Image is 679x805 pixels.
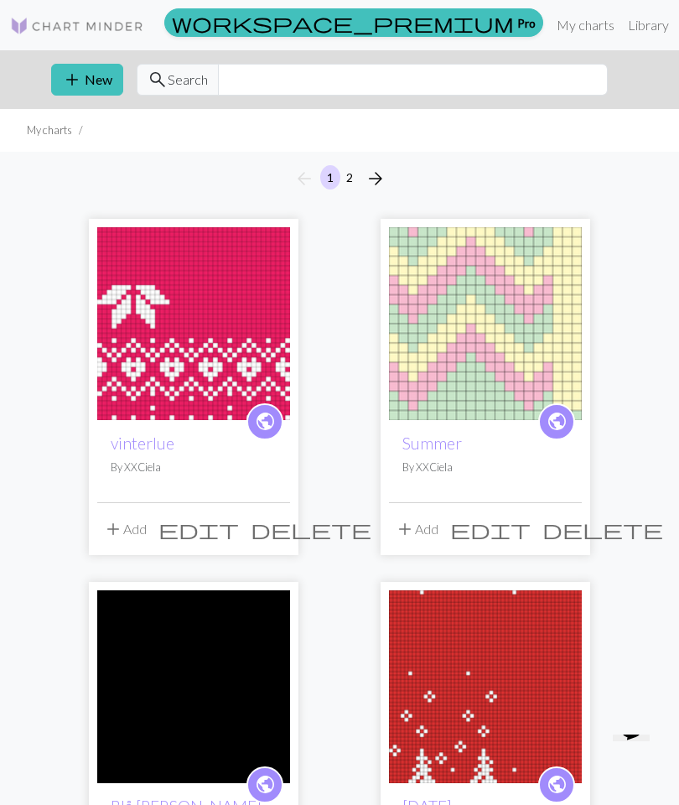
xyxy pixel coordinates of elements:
[255,771,276,797] span: public
[168,70,208,90] span: Search
[538,766,575,803] a: public
[255,408,276,434] span: public
[148,68,168,91] span: search
[542,517,663,541] span: delete
[245,513,377,545] button: Delete
[389,513,444,545] button: Add
[402,460,568,475] p: By XXCiela
[97,227,290,420] img: vinterlue
[606,735,662,788] iframe: chat widget
[111,434,174,453] a: vinterlue
[103,517,123,541] span: add
[550,8,621,42] a: My charts
[10,16,144,36] img: Logo
[51,64,123,96] button: New
[450,517,531,541] span: edit
[359,165,392,192] button: Next
[444,513,536,545] button: Edit
[246,403,283,440] a: public
[255,405,276,439] i: public
[339,165,360,190] button: 2
[246,766,283,803] a: public
[97,590,290,783] img: Blå genser
[164,8,543,37] a: Pro
[389,590,582,783] img: Jul
[547,405,568,439] i: public
[158,517,239,541] span: edit
[536,513,669,545] button: Delete
[172,11,514,34] span: workspace_premium
[547,771,568,797] span: public
[389,677,582,693] a: Jul
[97,513,153,545] button: Add
[402,434,462,453] a: Summer
[547,408,568,434] span: public
[111,460,277,475] p: By XXCiela
[288,165,392,192] nav: Page navigation
[450,519,531,539] i: Edit
[547,768,568,802] i: public
[538,403,575,440] a: public
[251,517,371,541] span: delete
[27,122,72,138] li: My charts
[365,167,386,190] span: arrow_forward
[395,517,415,541] span: add
[97,314,290,330] a: vinterlue
[153,513,245,545] button: Edit
[255,768,276,802] i: public
[97,677,290,693] a: Blå genser
[158,519,239,539] i: Edit
[621,8,676,42] a: Library
[365,169,386,189] i: Next
[62,68,82,91] span: add
[320,165,340,190] button: 1
[389,227,582,420] img: Summer
[389,314,582,330] a: Summer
